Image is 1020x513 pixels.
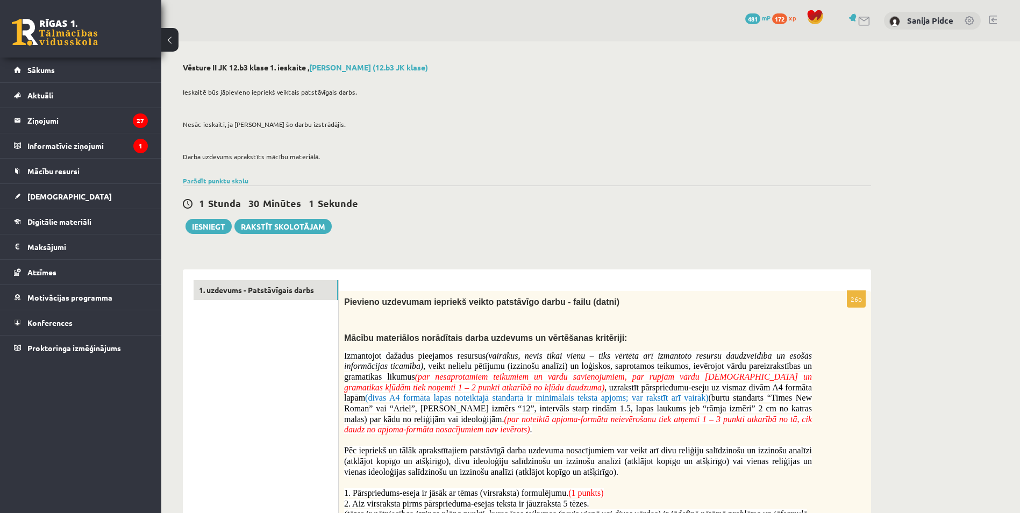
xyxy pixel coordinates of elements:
i: (vairākus, nevis tikai vienu – tiks vērtēta arī izmantoto resursu daudzveidība un esošās informāc... [344,351,812,371]
legend: Maksājumi [27,234,148,259]
span: Mācību resursi [27,166,80,176]
span: (par noteiktā apjoma-formāta neievērošanu tiek atņemti 1 – 3 punkti atkarībā no tā, cik daudz no ... [344,415,812,434]
span: 30 [248,197,259,209]
span: 2. Aiz virsraksta pirms pārsprieduma-esejas teksta ir jāuzraksta 5 tēzes. [344,499,589,508]
a: Motivācijas programma [14,285,148,310]
span: 481 [745,13,760,24]
a: Atzīmes [14,260,148,284]
span: Mācību materiālos norādītais darba uzdevums un vērtēšanas kritēriji: [344,333,627,343]
p: 26p [847,290,866,308]
a: [PERSON_NAME] (12.b3 JK klase) [309,62,428,72]
legend: Informatīvie ziņojumi [27,133,148,158]
span: 1 [199,197,204,209]
span: Pievieno uzdevumam iepriekš veikto patstāvīgo darbu - failu (datni) [344,297,619,307]
span: Pēc iepriekš un tālāk aprakstītajiem patstāvīgā darba uzdevuma nosacījumiem var veikt arī divu re... [344,446,812,476]
a: Sanija Pidce [907,15,953,26]
a: Maksājumi [14,234,148,259]
span: 1 [309,197,314,209]
a: [DEMOGRAPHIC_DATA] [14,184,148,209]
a: Proktoringa izmēģinājums [14,336,148,360]
span: . [530,425,532,434]
span: Proktoringa izmēģinājums [27,343,121,353]
a: Informatīvie ziņojumi1 [14,133,148,158]
button: Iesniegt [186,219,232,234]
span: Motivācijas programma [27,293,112,302]
img: Sanija Pidce [889,16,900,27]
span: Stunda [208,197,241,209]
span: Sākums [27,65,55,75]
span: mP [762,13,771,22]
a: 1. uzdevums - Patstāvīgais darbs [194,280,338,300]
a: Rīgas 1. Tālmācības vidusskola [12,19,98,46]
a: 172 xp [772,13,801,22]
span: ivas A4 formāta lapas noteiktajā standartā ir minimālais teksta apjoms; var rakstīt arī vairāk) [372,393,708,402]
p: Darba uzdevums aprakstīts mācību materiālā. [183,152,866,161]
span: Sekunde [318,197,358,209]
i: 1 [133,139,148,153]
h2: Vēsture II JK 12.b3 klase 1. ieskaite , [183,63,871,72]
p: Ieskaitē būs jāpievieno iepriekš veiktais patstāvīgais darbs. [183,87,866,97]
a: Aktuāli [14,83,148,108]
span: Aktuāli [27,90,53,100]
span: Digitālie materiāli [27,217,91,226]
span: (burtu standarts “Times New Roman” vai “Ariel”, [PERSON_NAME] izmērs “12”, intervāls starp rindām... [344,393,812,423]
a: Digitālie materiāli [14,209,148,234]
span: Konferences [27,318,73,327]
a: Parādīt punktu skalu [183,176,248,185]
span: Minūtes [263,197,301,209]
a: Sākums [14,58,148,82]
a: Mācību resursi [14,159,148,183]
a: Ziņojumi27 [14,108,148,133]
span: 172 [772,13,787,24]
span: (d [365,393,372,402]
span: Atzīmes [27,267,56,277]
span: (par nesaprotamiem teikumiem un vārdu savienojumiem, par rupjām vārdu [DEMOGRAPHIC_DATA] un grama... [344,372,812,392]
a: Konferences [14,310,148,335]
span: [DEMOGRAPHIC_DATA] [27,191,112,201]
span: xp [789,13,796,22]
span: (1 punkts) [568,488,603,497]
span: 1. Pārspriedums-eseja ir jāsāk ar tēmas (virsraksta) formulējumu. [344,488,568,497]
i: 27 [133,113,148,128]
p: Nesāc ieskaiti, ja [PERSON_NAME] šo darbu izstrādājis. [183,119,866,129]
a: 481 mP [745,13,771,22]
a: Rakstīt skolotājam [234,219,332,234]
legend: Ziņojumi [27,108,148,133]
span: Izmantojot dažādus pieejamos resursus , veikt nelielu pētījumu (izzinošu analīzi) un loģiskos, sa... [344,351,812,381]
